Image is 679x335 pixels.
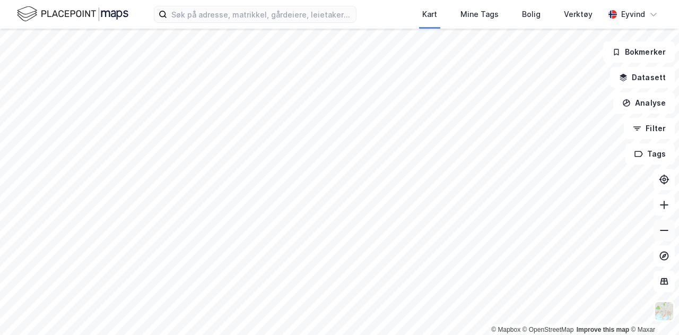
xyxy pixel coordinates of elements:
[460,8,499,21] div: Mine Tags
[577,326,629,333] a: Improve this map
[613,92,675,114] button: Analyse
[522,8,541,21] div: Bolig
[564,8,593,21] div: Verktøy
[422,8,437,21] div: Kart
[610,67,675,88] button: Datasett
[167,6,356,22] input: Søk på adresse, matrikkel, gårdeiere, leietakere eller personer
[621,8,645,21] div: Eyvind
[491,326,520,333] a: Mapbox
[624,118,675,139] button: Filter
[523,326,574,333] a: OpenStreetMap
[17,5,128,23] img: logo.f888ab2527a4732fd821a326f86c7f29.svg
[625,143,675,165] button: Tags
[603,41,675,63] button: Bokmerker
[626,284,679,335] div: Kontrollprogram for chat
[626,284,679,335] iframe: Chat Widget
